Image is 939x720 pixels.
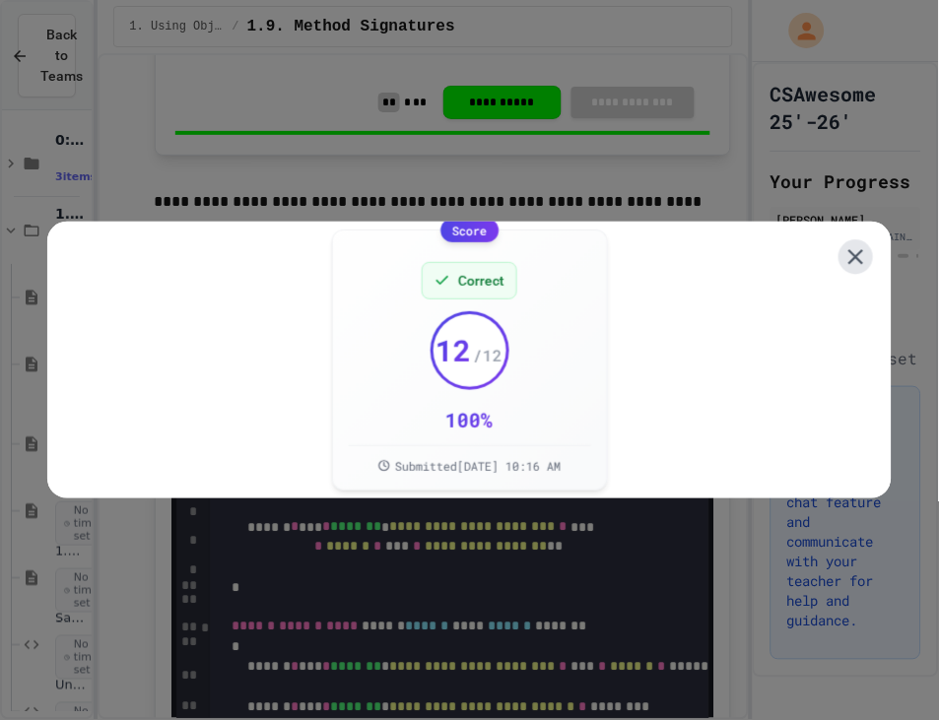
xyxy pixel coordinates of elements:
[474,344,503,367] span: / 12
[396,458,562,474] span: Submitted [DATE] 10:16 AM
[436,333,472,368] span: 12
[458,271,504,291] span: Correct
[446,406,494,433] div: 100 %
[440,219,499,242] div: Score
